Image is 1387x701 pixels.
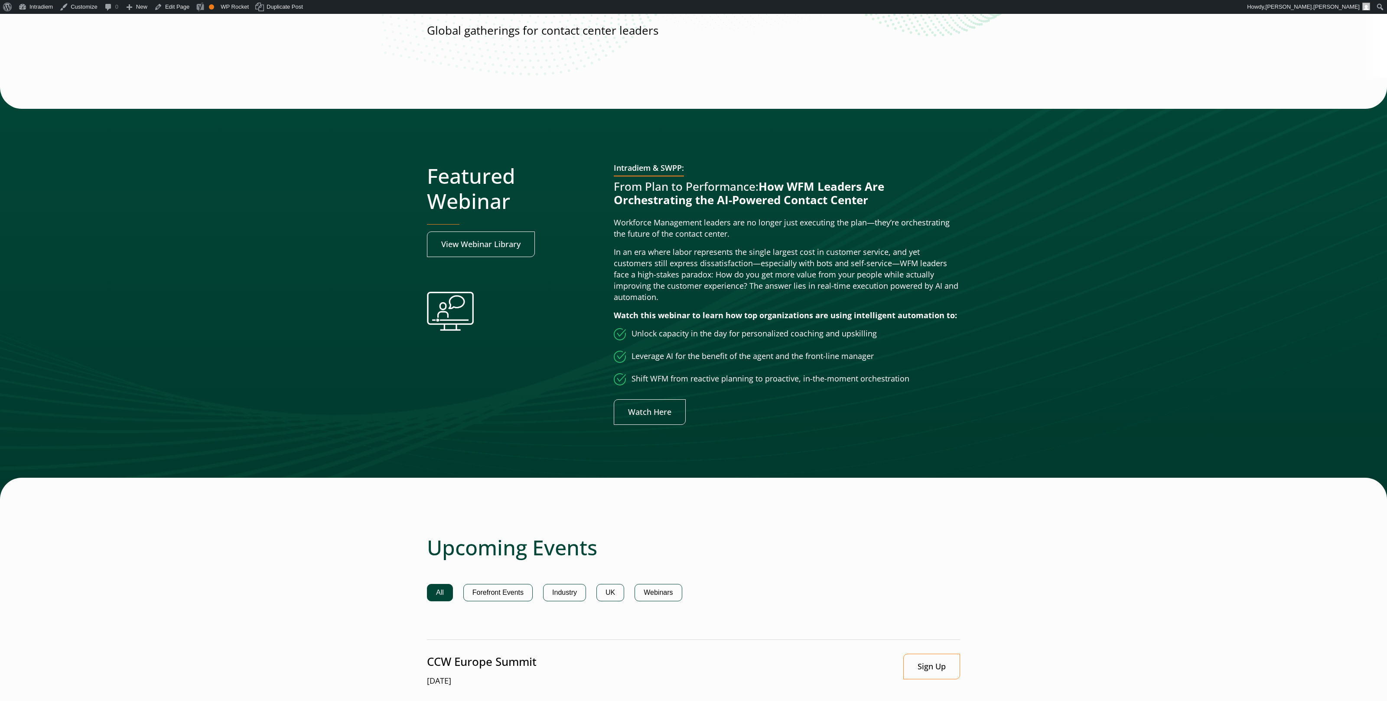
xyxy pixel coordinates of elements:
h3: Intradiem & SWPP: [614,163,684,176]
li: Unlock capacity in the day for personalized coaching and upskilling [614,328,960,340]
button: All [427,584,453,601]
p: Workforce Management leaders are no longer just executing the plan—they’re orchestrating the futu... [614,217,960,240]
span: [DATE] [427,675,537,687]
div: OK [209,4,214,10]
p: Global gatherings for contact center leaders [427,23,960,39]
strong: Watch this webinar to learn how top organizations are using intelligent automation to: [614,310,957,320]
strong: How WFM Leaders Are Orchestrating the AI-Powered Contact Center [614,179,884,208]
li: Shift WFM from reactive planning to proactive, in-the-moment orchestration [614,373,960,385]
h2: Upcoming Events [427,535,960,560]
a: Link opens in a new window [903,654,960,679]
h2: Featured Webinar [427,163,600,213]
button: UK [596,584,624,601]
a: Link opens in a new window [614,399,686,425]
button: Industry [543,584,586,601]
p: In an era where labor represents the single largest cost in customer service, and yet customers s... [614,247,960,303]
button: Forefront Events [463,584,533,601]
a: Link opens in a new window [427,231,535,257]
li: Leverage AI for the benefit of the agent and the front-line manager [614,351,960,363]
p: CCW Europe Summit [427,654,537,670]
h3: From Plan to Performance: [614,180,960,207]
button: Webinars [635,584,682,601]
span: [PERSON_NAME].[PERSON_NAME] [1266,3,1360,10]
